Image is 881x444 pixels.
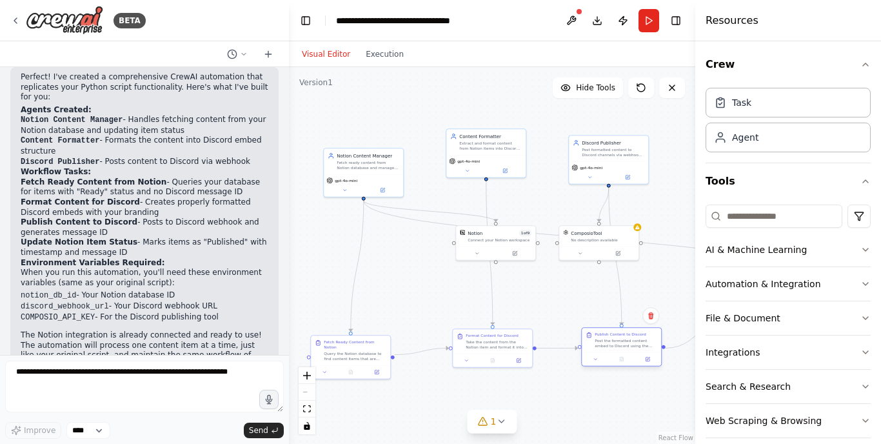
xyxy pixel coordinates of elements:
[519,230,531,236] span: Number of enabled actions
[395,345,449,358] g: Edge from 9a8796e4-1efd-43a6-abf7-13abc488664e to b61e8e69-47cb-49c8-81c5-e23b6345da59
[446,128,526,178] div: Content FormatterExtract and format content from Notion items into Discord-ready embeds. Transfor...
[323,148,404,197] div: Notion Content ManagerFetch ready content from Notion database and manage content status updates....
[21,105,92,114] strong: Agents Created:
[21,258,165,267] strong: Environment Variables Required:
[595,332,646,337] div: Publish Content to Discord
[366,368,388,376] button: Open in side panel
[21,290,268,301] li: - Your Notion database ID
[706,336,871,369] button: Integrations
[249,425,268,436] span: Send
[537,345,578,351] g: Edge from b61e8e69-47cb-49c8-81c5-e23b6345da59 to dc0581c8-071b-411f-9491-918fff355d25
[337,160,399,170] div: Fetch ready content from Notion database and manage content status updates. Query the Notion data...
[479,357,506,365] button: No output available
[21,313,95,322] code: COMPOSIO_API_KEY
[491,415,497,428] span: 1
[571,237,635,243] div: No description available
[732,96,751,109] div: Task
[553,77,623,98] button: Hide Tools
[21,157,99,166] code: Discord Publisher
[361,201,796,274] g: Edge from 5fc0d72f-3b92-4919-b435-224a1dbb3208 to c30d5298-34c8-4cb9-9cf2-489ca387f9c4
[21,312,268,323] li: - For the Discord publishing tool
[609,174,646,181] button: Open in side panel
[582,139,644,146] div: Discord Publisher
[21,157,268,168] li: - Posts content to Discord via webhook
[483,181,496,325] g: Edge from 27cd3c79-21fb-4583-958f-5a54c11fa55f to b61e8e69-47cb-49c8-81c5-e23b6345da59
[21,197,268,217] li: - Creates properly formatted Discord embeds with your branding
[21,330,268,370] p: The Notion integration is already connected and ready to use! The automation will process one con...
[21,237,268,257] li: - Marks items as "Published" with timestamp and message ID
[21,167,91,176] strong: Workflow Tasks:
[706,404,871,438] button: Web Scraping & Browsing
[568,135,649,185] div: Discord PublisherPost formatted content to Discord channels via webhook. Send content as rich emb...
[21,177,268,197] li: - Queries your database for items with "Ready" status and no Discord message ID
[364,187,401,194] button: Open in side panel
[706,267,871,301] button: Automation & Integration
[658,434,693,441] a: React Flow attribution
[21,268,268,288] p: When you run this automation, you'll need these environment variables (same as your original scri...
[667,12,685,30] button: Hide right sidebar
[460,230,465,235] img: Notion
[595,338,657,348] div: Post the formatted content embed to Discord using the webhook URL {discord_webhook_url}. Send the...
[335,178,357,183] span: gpt-4o-mini
[706,13,758,28] h4: Resources
[348,201,367,332] g: Edge from 5fc0d72f-3b92-4919-b435-224a1dbb3208 to 9a8796e4-1efd-43a6-abf7-13abc488664e
[294,46,358,62] button: Visual Editor
[596,188,612,222] g: Edge from d9408886-e497-41d8-aeaa-754d40bff1f0 to 85f4de66-225a-48fd-9e75-a272126600b2
[706,163,871,199] button: Tools
[337,368,364,376] button: No output available
[455,225,536,261] div: NotionNotion1of9Connect your Notion workspace
[114,13,146,28] div: BETA
[26,6,103,35] img: Logo
[21,197,140,207] strong: Format Content for Discord
[299,367,315,384] button: zoom in
[21,116,123,125] code: Notion Content Manager
[581,328,662,368] div: Publish Content to DiscordPost the formatted content embed to Discord using the webhook URL {disc...
[5,422,61,439] button: Improve
[5,361,284,412] textarea: To enrich screen reader interactions, please activate Accessibility in Grammarly extension settings
[24,425,55,436] span: Improve
[244,423,284,438] button: Send
[582,147,644,157] div: Post formatted content to Discord channels via webhook. Send content as rich embeds to Discord ch...
[706,83,871,163] div: Crew
[459,133,522,139] div: Content Formatter
[452,328,533,368] div: Format Content for DiscordTake the content from the Notion item and format it into a Discord embe...
[258,46,279,62] button: Start a new chat
[637,356,658,363] button: Open in side panel
[468,237,531,243] div: Connect your Notion workspace
[580,165,602,170] span: gpt-4o-mini
[563,230,568,235] img: ComposioTool
[358,46,411,62] button: Execution
[310,335,391,379] div: Fetch Ready Content from NotionQuery the Notion database to find content items that are marked as...
[21,217,268,237] li: - Posts to Discord webhook and generates message ID
[600,250,637,257] button: Open in side panel
[508,357,530,365] button: Open in side panel
[606,188,625,325] g: Edge from d9408886-e497-41d8-aeaa-754d40bff1f0 to dc0581c8-071b-411f-9491-918fff355d25
[324,339,386,350] div: Fetch Ready Content from Notion
[706,301,871,335] button: File & Document
[608,356,635,363] button: No output available
[324,351,386,361] div: Query the Notion database to find content items that are marked as 'Ready' status and have no Dis...
[21,301,268,312] li: - Your Discord webhook URL
[468,230,482,236] div: Notion
[706,46,871,83] button: Crew
[21,237,137,247] strong: Update Notion Item Status
[487,167,524,175] button: Open in side panel
[336,14,481,27] nav: breadcrumb
[299,418,315,434] button: toggle interactivity
[559,225,639,261] div: ComposioToolComposioToolNo description available
[297,12,315,30] button: Hide left sidebar
[21,177,166,187] strong: Fetch Ready Content from Notion
[21,217,137,227] strong: Publish Content to Discord
[497,250,533,257] button: Open in side panel
[21,291,76,300] code: notion_db_id
[576,83,615,93] span: Hide Tools
[259,390,279,409] button: Click to speak your automation idea
[468,410,517,434] button: 1
[299,401,315,418] button: fit view
[571,230,602,236] div: ComposioTool
[21,72,268,103] p: Perfect! I've created a comprehensive CrewAI automation that replicates your Python script functi...
[466,339,528,350] div: Take the content from the Notion item and format it into a Discord embed structure. Create a prop...
[21,302,109,311] code: discord_webhook_url
[222,46,253,62] button: Switch to previous chat
[337,152,399,159] div: Notion Content Manager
